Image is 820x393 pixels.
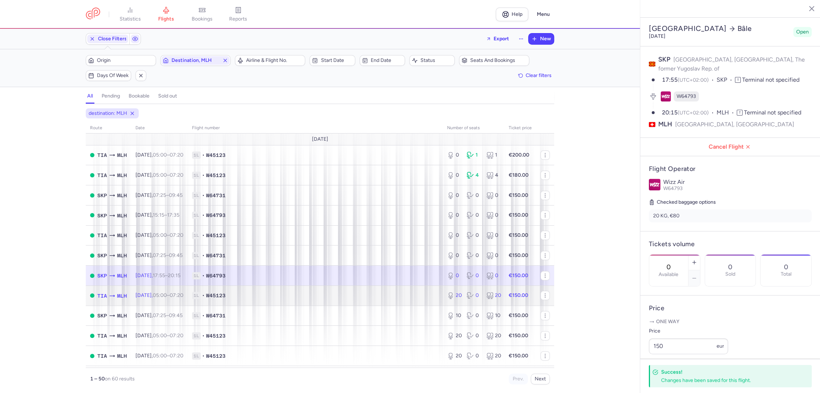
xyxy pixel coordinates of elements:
[153,152,183,158] span: –
[229,16,247,22] span: reports
[235,55,305,66] button: Airline & Flight No.
[135,272,181,279] span: [DATE],
[129,93,150,99] h4: bookable
[153,292,167,298] time: 05:00
[467,352,480,360] div: 0
[467,172,480,179] div: 4
[206,252,226,259] span: W64731
[153,292,183,298] span: –
[86,123,131,134] th: route
[184,6,220,22] a: bookings
[649,338,728,354] input: ---
[153,272,181,279] span: –
[170,232,183,238] time: 07:20
[662,76,678,83] time: 17:55
[117,212,127,220] span: Euroairport France, Bâle, Switzerland
[153,152,167,158] time: 05:00
[98,36,127,42] span: Close Filters
[202,292,205,299] span: •
[649,165,812,173] h4: Flight Operator
[192,292,201,299] span: 1L
[105,376,135,382] span: on 60 results
[447,312,461,319] div: 10
[135,212,179,218] span: [DATE],
[509,292,528,298] strong: €150.00
[447,352,461,360] div: 20
[97,272,107,280] span: Alexander The Great Airport, Skopje, Macedonia, The former Yugoslav Rep. of
[131,123,188,134] th: date
[509,374,528,384] button: Prev.
[135,333,183,339] span: [DATE],
[467,152,480,159] div: 1
[661,91,671,101] figure: W6 airline logo
[168,272,181,279] time: 20:15
[192,312,201,319] span: 1L
[662,109,678,116] time: 20:15
[192,212,201,219] span: 1L
[202,332,205,339] span: •
[649,24,790,33] h2: [GEOGRAPHIC_DATA] Bâle
[117,171,127,179] span: Euroairport France, Bâle, Switzerland
[649,198,812,207] h5: Checked baggage options
[170,152,183,158] time: 07:20
[153,212,179,218] span: –
[529,33,554,44] button: New
[135,152,183,158] span: [DATE],
[206,332,226,339] span: W45123
[443,123,504,134] th: number of seats
[371,58,402,63] span: End date
[206,292,226,299] span: W45123
[206,212,226,219] span: W64793
[89,110,127,117] span: destination: MLH
[112,6,148,22] a: statistics
[202,172,205,179] span: •
[486,352,500,360] div: 20
[486,212,500,219] div: 0
[86,33,129,44] button: Close Filters
[117,332,127,340] span: Euroairport France, Bâle, Switzerland
[87,93,93,99] h4: all
[206,192,226,199] span: W64731
[153,353,183,359] span: –
[470,58,527,63] span: Seats and bookings
[97,252,107,259] span: Alexander The Great Airport, Skopje, Macedonia, The former Yugoslav Rep. of
[504,123,536,134] th: Ticket price
[509,272,528,279] strong: €150.00
[102,93,120,99] h4: pending
[170,292,183,298] time: 07:20
[486,312,500,319] div: 10
[153,232,167,238] time: 05:00
[467,192,480,199] div: 0
[649,327,728,335] label: Price
[486,332,500,339] div: 20
[447,272,461,279] div: 0
[663,179,812,185] p: Wizz Air
[735,77,741,83] span: T
[97,191,107,199] span: Alexander The Great Airport, Skopje, Macedonia, The former Yugoslav Rep. of
[649,33,665,39] time: [DATE]
[153,312,183,319] span: –
[188,123,443,134] th: Flight number
[646,144,815,150] span: Cancel Flight
[135,353,183,359] span: [DATE],
[717,343,724,349] span: eur
[717,76,735,84] span: SKP
[135,232,183,238] span: [DATE],
[202,212,205,219] span: •
[661,369,796,375] h4: Success!
[202,252,205,259] span: •
[516,70,554,81] button: Clear filters
[321,58,352,63] span: Start date
[447,252,461,259] div: 0
[784,263,788,271] p: 0
[206,172,226,179] span: W45123
[192,16,213,22] span: bookings
[677,93,696,100] span: W64793
[192,332,201,339] span: 1L
[160,55,231,66] button: Destination, MLH
[206,352,226,360] span: W45123
[97,151,107,159] span: TIA
[206,152,226,159] span: W45123
[153,353,167,359] time: 05:00
[153,172,183,178] span: –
